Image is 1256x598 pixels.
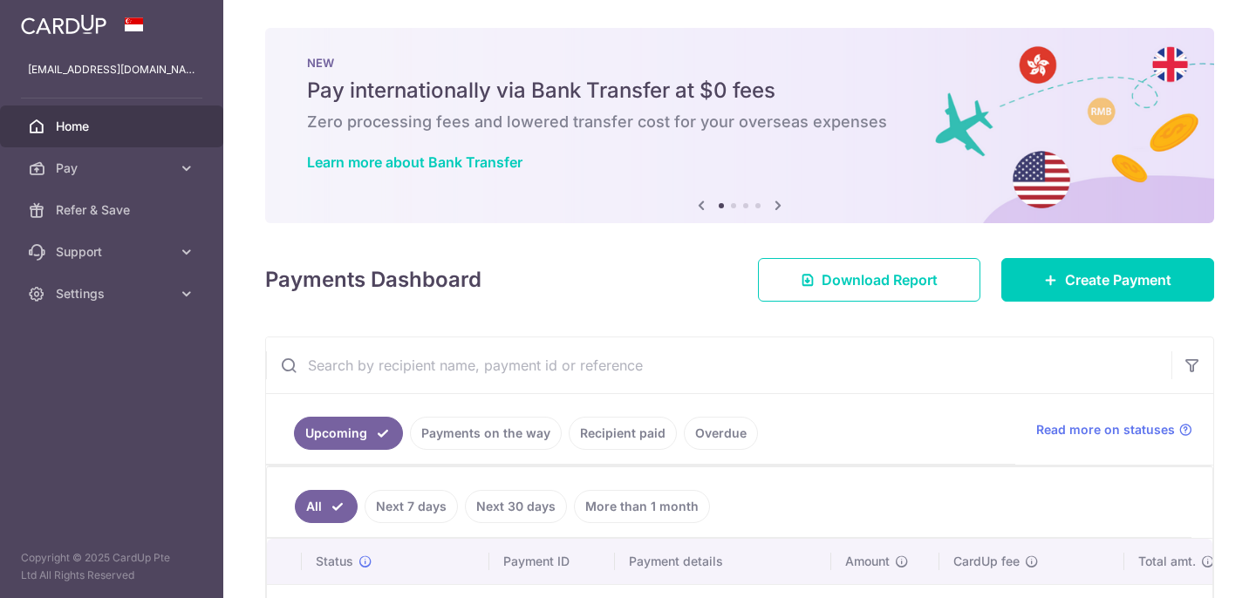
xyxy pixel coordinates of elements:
[295,490,358,523] a: All
[758,258,980,302] a: Download Report
[307,153,522,171] a: Learn more about Bank Transfer
[615,539,831,584] th: Payment details
[56,285,171,302] span: Settings
[1138,553,1196,570] span: Total amt.
[56,201,171,219] span: Refer & Save
[1036,421,1175,438] span: Read more on statuses
[56,118,171,135] span: Home
[410,417,562,450] a: Payments on the way
[316,553,353,570] span: Status
[822,269,938,290] span: Download Report
[266,337,1171,393] input: Search by recipient name, payment id or reference
[307,56,1172,70] p: NEW
[684,417,758,450] a: Overdue
[21,14,106,35] img: CardUp
[953,553,1020,570] span: CardUp fee
[1065,269,1171,290] span: Create Payment
[265,264,481,296] h4: Payments Dashboard
[307,77,1172,105] h5: Pay internationally via Bank Transfer at $0 fees
[569,417,677,450] a: Recipient paid
[265,28,1214,223] img: Bank transfer banner
[294,417,403,450] a: Upcoming
[845,553,890,570] span: Amount
[307,112,1172,133] h6: Zero processing fees and lowered transfer cost for your overseas expenses
[28,61,195,78] p: [EMAIL_ADDRESS][DOMAIN_NAME]
[56,243,171,261] span: Support
[465,490,567,523] a: Next 30 days
[574,490,710,523] a: More than 1 month
[365,490,458,523] a: Next 7 days
[1001,258,1214,302] a: Create Payment
[489,539,615,584] th: Payment ID
[56,160,171,177] span: Pay
[1036,421,1192,438] a: Read more on statuses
